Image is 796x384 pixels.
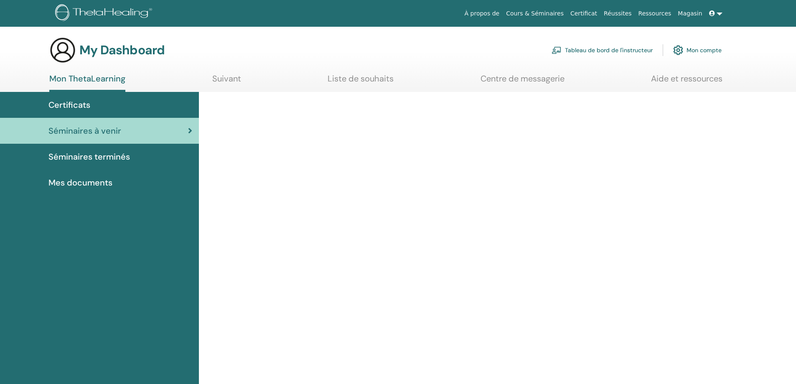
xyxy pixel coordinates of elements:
a: Tableau de bord de l'instructeur [552,41,653,59]
a: Mon ThetaLearning [49,74,125,92]
span: Séminaires à venir [48,125,121,137]
a: Liste de souhaits [328,74,394,90]
span: Certificats [48,99,90,111]
span: Mes documents [48,176,112,189]
a: Suivant [212,74,241,90]
h3: My Dashboard [79,43,165,58]
a: Mon compte [673,41,722,59]
span: Séminaires terminés [48,150,130,163]
a: Certificat [567,6,600,21]
a: Ressources [635,6,675,21]
img: generic-user-icon.jpg [49,37,76,64]
a: À propos de [461,6,503,21]
a: Aide et ressources [651,74,722,90]
img: cog.svg [673,43,683,57]
a: Centre de messagerie [481,74,565,90]
a: Magasin [674,6,705,21]
a: Réussites [600,6,635,21]
img: chalkboard-teacher.svg [552,46,562,54]
a: Cours & Séminaires [503,6,567,21]
img: logo.png [55,4,155,23]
